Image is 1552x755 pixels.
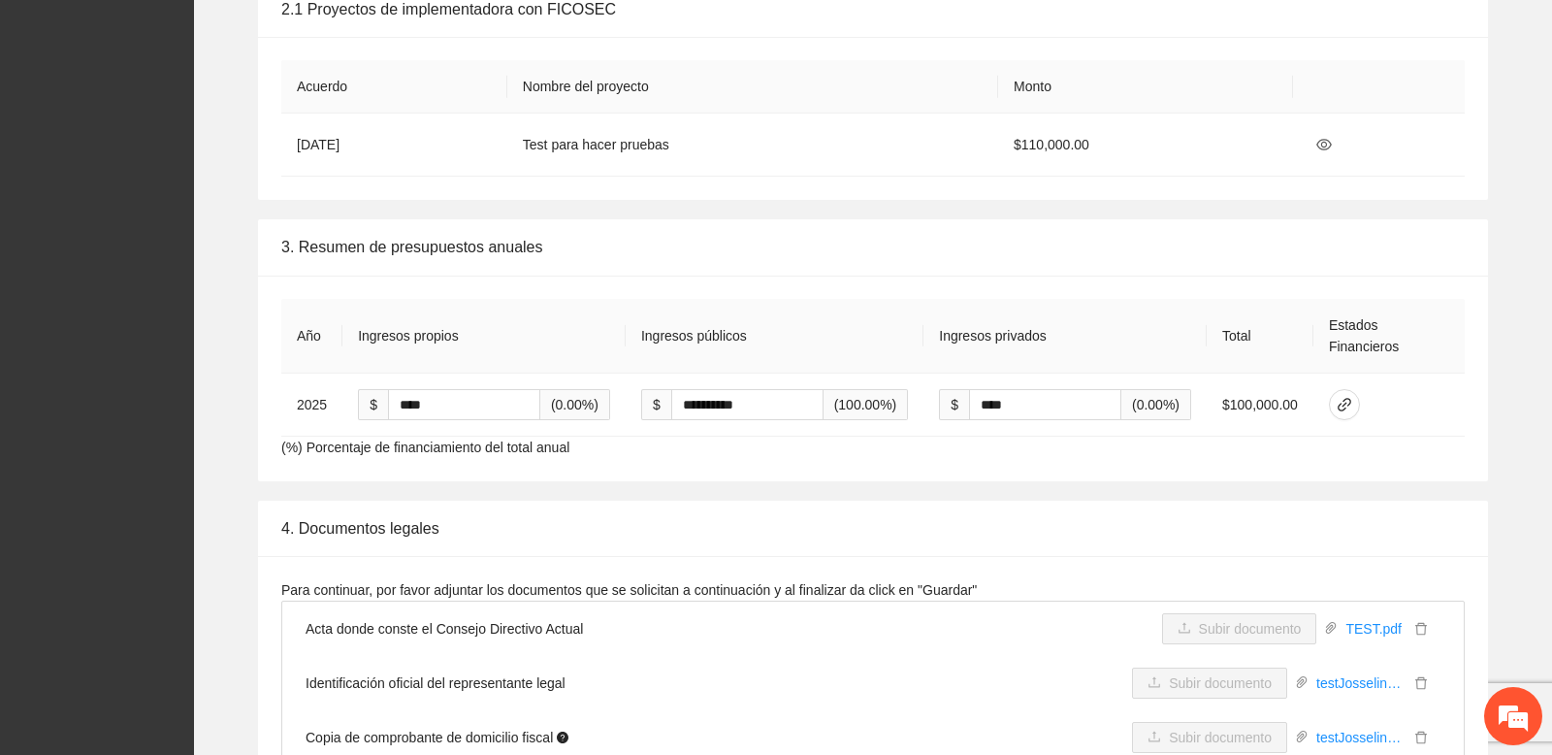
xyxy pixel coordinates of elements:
div: 3. Resumen de presupuestos anuales [281,219,1465,275]
span: question-circle [557,732,568,743]
th: Acuerdo [281,60,507,114]
button: uploadSubir documento [1132,722,1287,753]
span: (100.00%) [824,389,909,420]
div: Minimizar ventana de chat en vivo [318,10,365,56]
li: Acta donde conste el Consejo Directivo Actual [282,602,1464,656]
th: Ingresos privados [923,299,1207,374]
textarea: Escriba su mensaje y pulse “Intro” [10,530,370,598]
span: uploadSubir documento [1162,621,1317,637]
th: Ingresos públicos [626,299,923,374]
button: delete [1409,618,1433,640]
td: 2025 [281,374,342,437]
th: Año [281,299,342,374]
button: delete [1409,727,1433,748]
td: $110,000.00 [998,114,1293,177]
span: $ [939,389,969,420]
span: link [1330,397,1359,412]
td: Test para hacer pruebas [507,114,998,177]
span: delete [1410,622,1432,636]
span: paper-clip [1295,730,1309,743]
button: uploadSubir documento [1162,613,1317,644]
span: $ [358,389,388,420]
span: delete [1410,676,1432,690]
span: eye [1309,137,1339,152]
button: eye [1309,129,1340,160]
span: paper-clip [1324,621,1338,635]
th: Nombre del proyecto [507,60,998,114]
span: delete [1410,731,1432,744]
td: [DATE] [281,114,507,177]
span: $ [641,389,671,420]
a: testJosselin.pdf [1309,727,1409,748]
div: Chatee con nosotros ahora [101,99,326,124]
td: $100,000.00 [1207,374,1313,437]
th: Estados Financieros [1313,299,1465,374]
span: (0.00%) [540,389,610,420]
span: (0.00%) [1121,389,1191,420]
button: uploadSubir documento [1132,668,1287,699]
span: uploadSubir documento [1132,675,1287,691]
div: 4. Documentos legales [281,501,1465,556]
span: Para continuar, por favor adjuntar los documentos que se solicitan a continuación y al finalizar ... [281,582,977,598]
a: TEST.pdf [1338,618,1409,640]
th: Total [1207,299,1313,374]
th: Ingresos propios [342,299,626,374]
span: Estamos en línea. [113,259,268,455]
span: paper-clip [1295,675,1309,689]
div: (%) Porcentaje de financiamiento del total anual [258,276,1488,481]
button: delete [1409,673,1433,694]
span: Copia de comprobante de domicilio fiscal [306,727,568,748]
th: Monto [998,60,1293,114]
a: testJosselin.pdf [1309,673,1409,694]
li: Identificación oficial del representante legal [282,656,1464,710]
span: uploadSubir documento [1132,730,1287,745]
button: link [1329,389,1360,420]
